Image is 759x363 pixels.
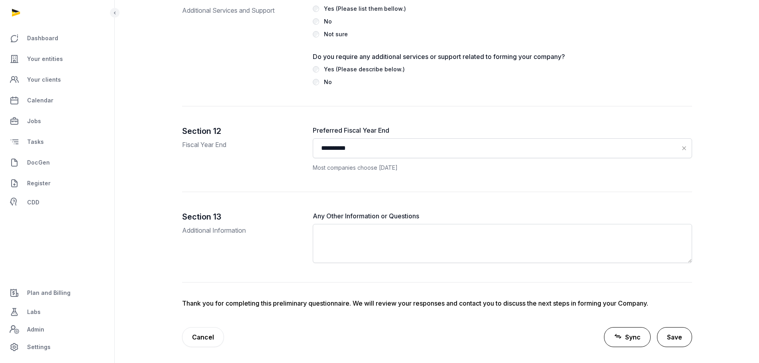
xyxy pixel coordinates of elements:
label: Preferred Fiscal Year End [313,126,692,135]
a: Jobs [6,112,108,131]
div: Not sure [324,29,348,39]
span: Your entities [27,54,63,64]
input: Not sure [313,31,319,37]
div: Yes (Please describe below.) [324,65,405,74]
span: Plan and Billing [27,288,71,298]
a: Your clients [6,70,108,89]
span: Sync [625,332,641,342]
a: Your entities [6,49,108,69]
span: Labs [27,307,41,317]
span: CDD [27,198,39,207]
h2: Section 12 [182,126,300,137]
span: Settings [27,342,51,352]
a: CDD [6,194,108,210]
a: Register [6,174,108,193]
input: No [313,79,319,85]
div: No [324,77,332,87]
span: Calendar [27,96,53,105]
div: No [324,17,332,26]
label: Do you require any additional services or support related to forming your company? [313,52,692,61]
input: Yes (Please describe below.) [313,66,319,73]
p: Additional Information [182,226,300,235]
span: DocGen [27,158,50,167]
span: Jobs [27,116,41,126]
a: Labs [6,302,108,322]
span: Register [27,179,51,188]
span: Dashboard [27,33,58,43]
label: Any Other Information or Questions [313,211,692,221]
div: Yes (Please list them bellow.) [324,4,406,14]
a: Cancel [182,327,224,347]
a: DocGen [6,153,108,172]
input: Datepicker input [313,138,692,158]
span: Admin [27,325,44,334]
div: Thank you for completing this preliminary questionnaire. We will review your responses and contac... [182,298,692,308]
p: Fiscal Year End [182,140,300,149]
a: Tasks [6,132,108,151]
div: Most companies choose [DATE] [313,163,692,173]
a: Dashboard [6,29,108,48]
p: Additional Services and Support [182,6,300,15]
button: Save [657,327,692,347]
a: Calendar [6,91,108,110]
a: Settings [6,337,108,357]
a: Plan and Billing [6,283,108,302]
span: Tasks [27,137,44,147]
span: Your clients [27,75,61,84]
input: No [313,18,319,25]
h2: Section 13 [182,211,300,222]
input: Yes (Please list them bellow.) [313,6,319,12]
a: Admin [6,322,108,337]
